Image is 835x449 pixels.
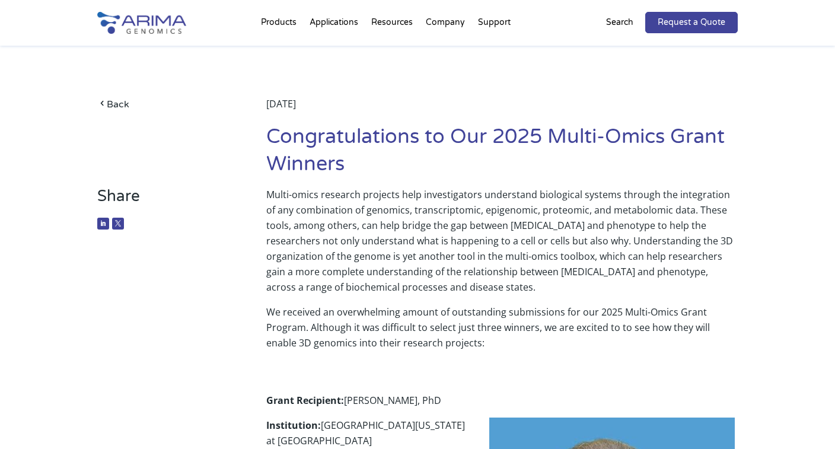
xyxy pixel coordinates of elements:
img: Arima-Genomics-logo [97,12,186,34]
h3: Share [97,187,231,215]
p: We received an overwhelming amount of outstanding submissions for our 2025 Multi-Omics Grant Prog... [266,304,738,360]
p: Multi-omics research projects help investigators understand biological systems through the integr... [266,187,738,304]
h1: Congratulations to Our 2025 Multi-Omics Grant Winners [266,123,738,187]
a: Request a Quote [645,12,738,33]
p: Search [606,15,633,30]
p: [PERSON_NAME], PhD [266,393,738,418]
strong: Institution: [266,419,321,432]
a: Back [97,96,231,112]
div: [DATE] [266,96,738,123]
strong: Grant Recipient: [266,394,344,407]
